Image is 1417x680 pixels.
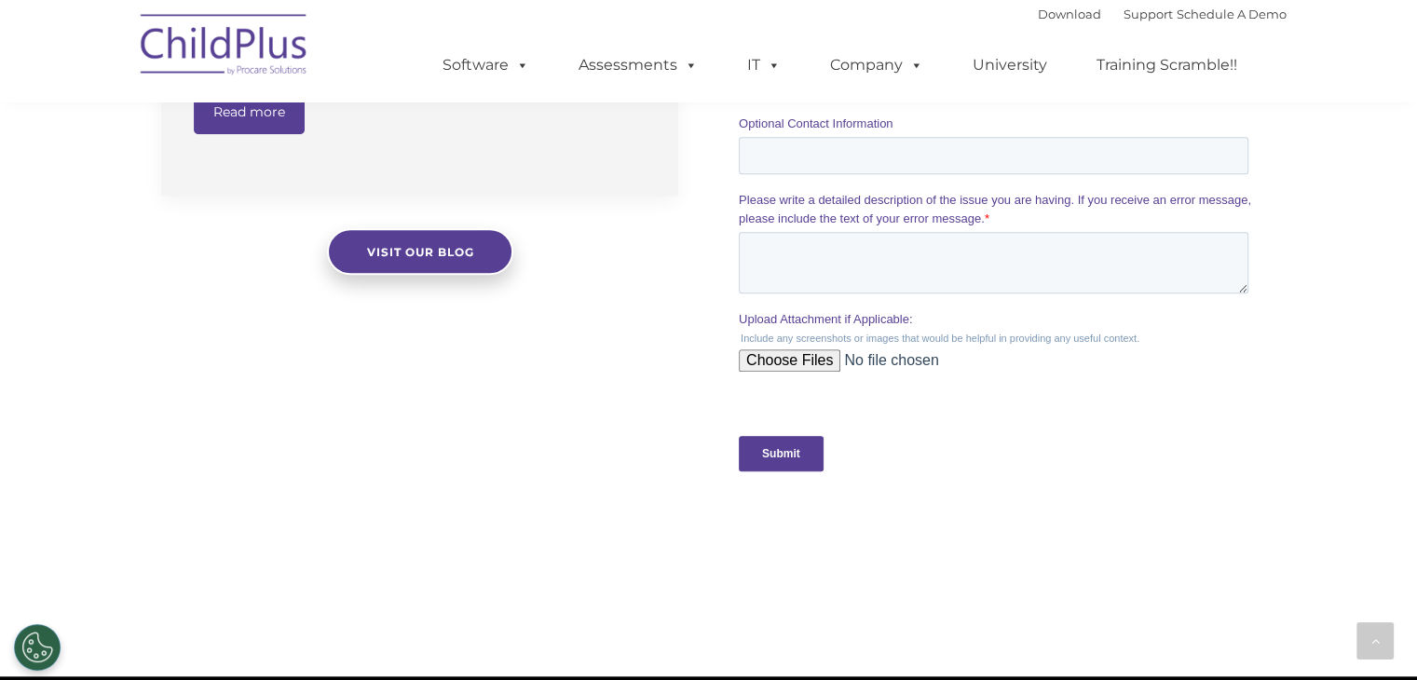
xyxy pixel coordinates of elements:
span: Visit our blog [366,245,473,259]
a: Training Scramble!! [1078,47,1256,84]
a: Assessments [560,47,716,84]
a: Schedule A Demo [1177,7,1287,21]
a: Company [811,47,942,84]
a: IT [729,47,799,84]
font: | [1038,7,1287,21]
img: ChildPlus by Procare Solutions [131,1,318,94]
a: Software [424,47,548,84]
a: University [954,47,1066,84]
a: Visit our blog [327,228,513,275]
a: Read more [194,89,305,134]
a: Download [1038,7,1101,21]
button: Cookies Settings [14,624,61,671]
span: Phone number [259,199,338,213]
a: Support [1124,7,1173,21]
span: Last name [259,123,316,137]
